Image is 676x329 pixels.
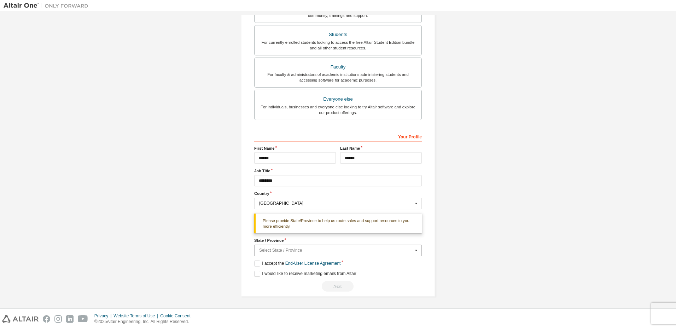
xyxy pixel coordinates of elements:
div: Website Terms of Use [113,313,160,319]
div: Select State / Province [259,248,413,252]
label: First Name [254,145,336,151]
img: altair_logo.svg [2,315,39,323]
div: Please provide State/Province to help us route sales and support resources to you more efficiently. [254,214,422,234]
a: End-User License Agreement [285,261,341,266]
div: [GEOGRAPHIC_DATA] [259,201,413,205]
label: I would like to receive marketing emails from Altair [254,271,356,277]
label: Job Title [254,168,422,174]
img: Altair One [4,2,92,9]
img: facebook.svg [43,315,50,323]
div: Read and acccept EULA to continue [254,281,422,292]
p: © 2025 Altair Engineering, Inc. All Rights Reserved. [94,319,195,325]
label: Last Name [340,145,422,151]
div: Your Profile [254,131,422,142]
label: Country [254,191,422,196]
div: For faculty & administrators of academic institutions administering students and accessing softwa... [259,72,417,83]
div: For currently enrolled students looking to access the free Altair Student Edition bundle and all ... [259,40,417,51]
label: State / Province [254,238,422,243]
div: Privacy [94,313,113,319]
img: linkedin.svg [66,315,74,323]
div: Everyone else [259,94,417,104]
label: I accept the [254,261,340,267]
div: Students [259,30,417,40]
img: instagram.svg [54,315,62,323]
img: youtube.svg [78,315,88,323]
div: For individuals, businesses and everyone else looking to try Altair software and explore our prod... [259,104,417,115]
div: Cookie Consent [160,313,194,319]
div: Faculty [259,62,417,72]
